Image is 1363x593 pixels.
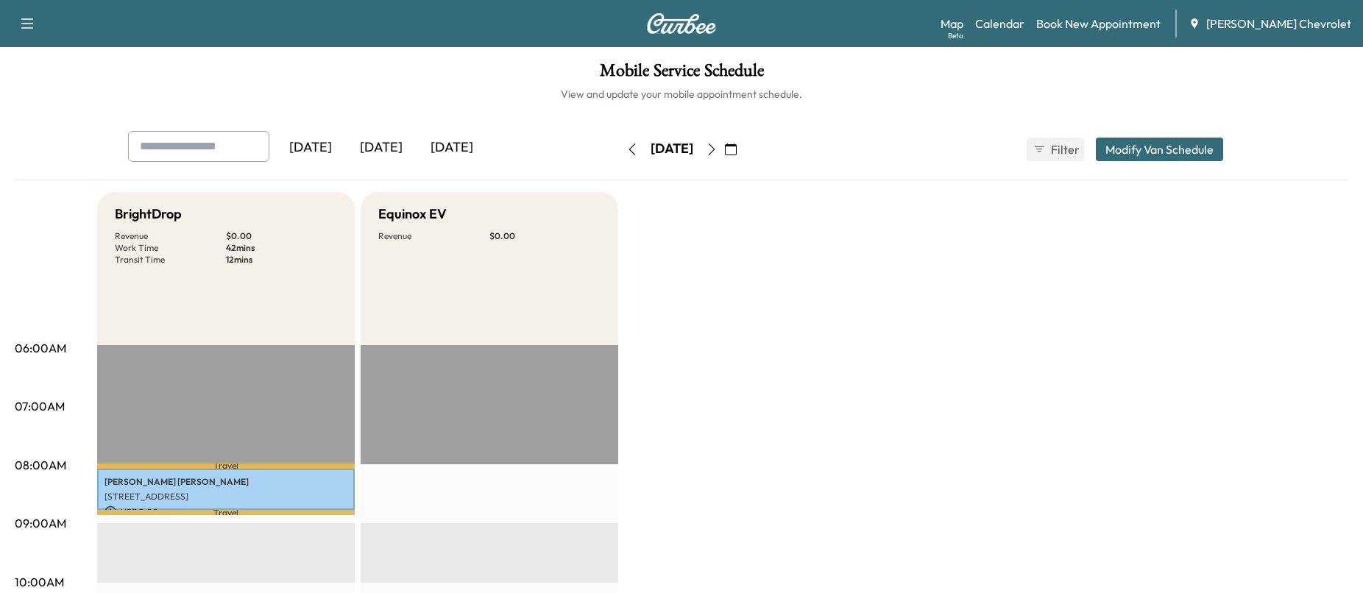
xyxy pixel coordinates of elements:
[226,254,337,266] p: 12 mins
[115,242,226,254] p: Work Time
[646,13,717,34] img: Curbee Logo
[417,131,487,165] div: [DATE]
[15,339,66,357] p: 06:00AM
[15,87,1348,102] h6: View and update your mobile appointment schedule.
[97,510,355,515] p: Travel
[15,62,1348,87] h1: Mobile Service Schedule
[15,514,66,532] p: 09:00AM
[346,131,417,165] div: [DATE]
[97,464,355,469] p: Travel
[1051,141,1077,158] span: Filter
[948,30,963,41] div: Beta
[105,476,347,488] p: [PERSON_NAME] [PERSON_NAME]
[651,140,693,158] div: [DATE]
[105,505,347,519] p: USD 0.00
[275,131,346,165] div: [DATE]
[1206,15,1351,32] span: [PERSON_NAME] Chevrolet
[115,254,226,266] p: Transit Time
[1036,15,1161,32] a: Book New Appointment
[226,230,337,242] p: $ 0.00
[378,230,489,242] p: Revenue
[1027,138,1084,161] button: Filter
[226,242,337,254] p: 42 mins
[115,230,226,242] p: Revenue
[15,456,66,474] p: 08:00AM
[941,15,963,32] a: MapBeta
[975,15,1024,32] a: Calendar
[115,204,182,224] h5: BrightDrop
[15,397,65,415] p: 07:00AM
[489,230,601,242] p: $ 0.00
[1096,138,1223,161] button: Modify Van Schedule
[15,573,64,591] p: 10:00AM
[105,491,347,503] p: [STREET_ADDRESS]
[378,204,447,224] h5: Equinox EV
